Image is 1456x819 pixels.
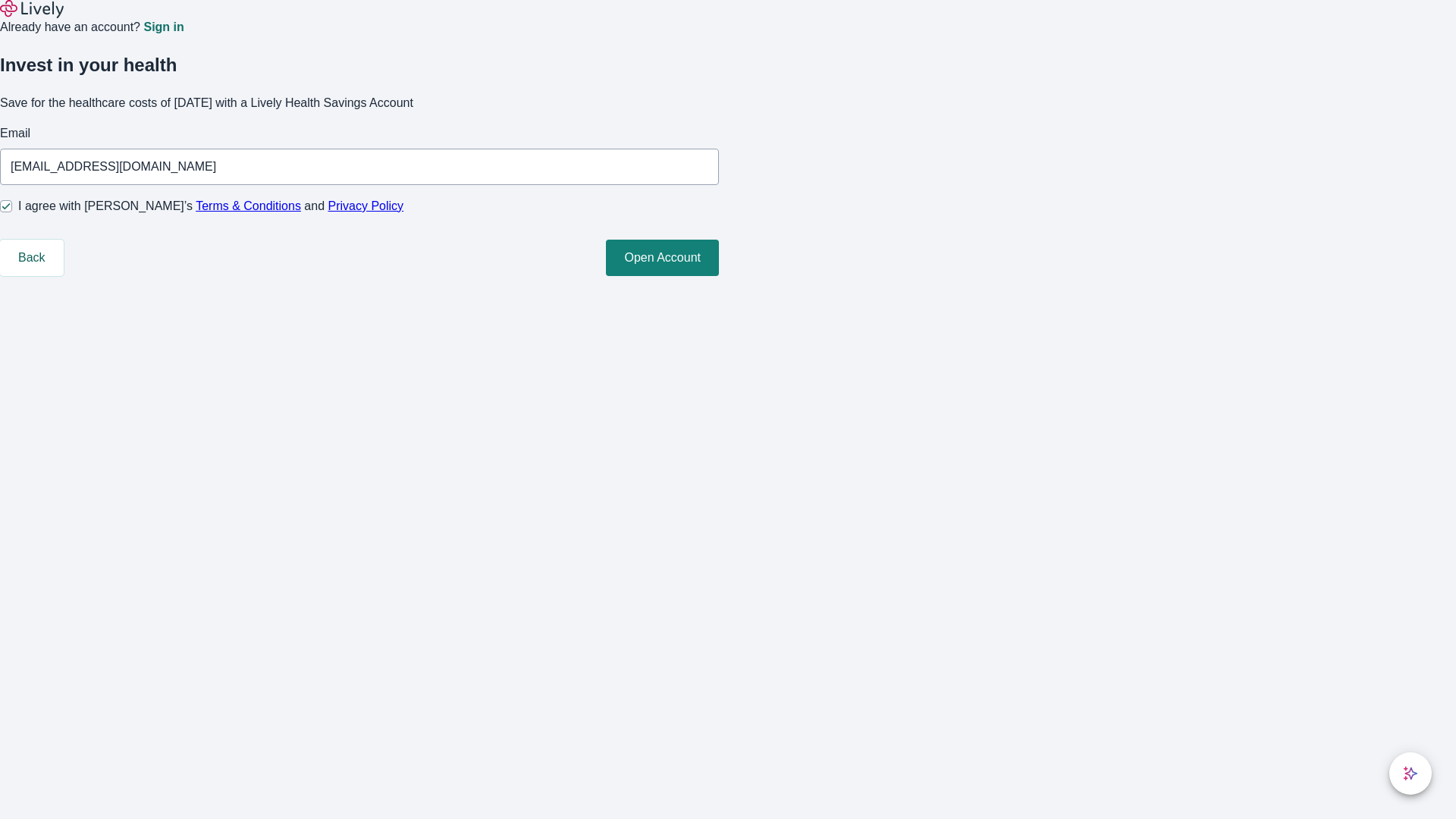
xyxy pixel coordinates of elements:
a: Terms & Conditions [196,199,301,212]
span: I agree with [PERSON_NAME]’s and [18,197,403,215]
button: Open Account [606,240,719,276]
a: Sign in [143,21,184,33]
svg: Lively AI Assistant [1403,766,1418,781]
button: chat [1389,752,1432,795]
a: Privacy Policy [328,199,404,212]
